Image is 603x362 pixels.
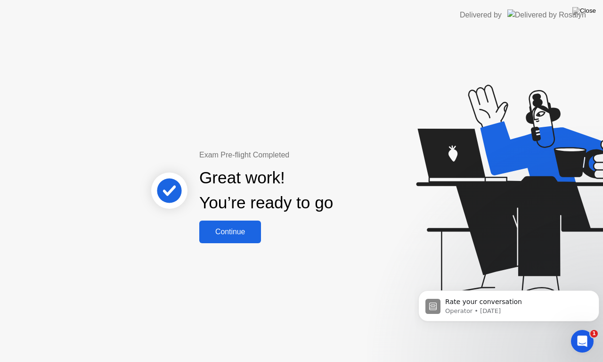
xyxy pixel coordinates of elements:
img: Close [572,7,596,15]
div: Continue [202,228,258,236]
span: 1 [590,330,598,337]
img: Delivered by Rosalyn [507,9,586,20]
button: Continue [199,221,261,243]
iframe: Intercom notifications message [415,271,603,337]
div: Great work! You’re ready to go [199,165,333,215]
div: Delivered by [460,9,502,21]
div: Exam Pre-flight Completed [199,149,394,161]
iframe: Intercom live chat [571,330,594,353]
